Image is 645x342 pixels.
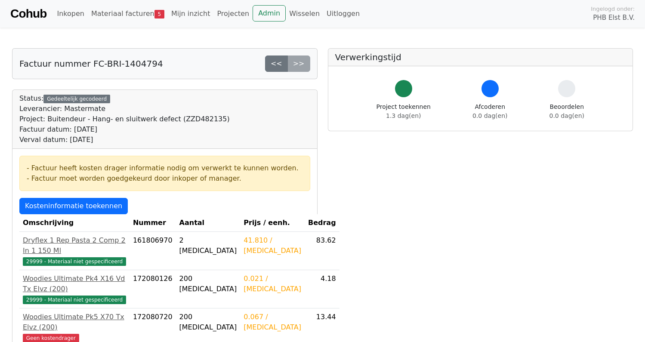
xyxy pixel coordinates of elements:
[244,312,301,333] div: 0.067 / [MEDICAL_DATA]
[23,235,126,266] a: Dryflex 1 Rep Pasta 2 Comp 2 In 1 150 Ml29999 - Materiaal niet gespecificeerd
[130,232,176,270] td: 161806970
[154,10,164,18] span: 5
[265,55,288,72] a: <<
[19,135,230,145] div: Verval datum: [DATE]
[19,104,230,114] div: Leverancier: Mastermate
[179,274,237,294] div: 200 [MEDICAL_DATA]
[253,5,286,22] a: Admin
[472,112,507,119] span: 0.0 dag(en)
[23,274,126,305] a: Woodies Ultimate Pk4 X16 Vd Tx Elvz (200)29999 - Materiaal niet gespecificeerd
[286,5,323,22] a: Wisselen
[179,235,237,256] div: 2 [MEDICAL_DATA]
[88,5,168,22] a: Materiaal facturen5
[168,5,214,22] a: Mijn inzicht
[472,102,507,120] div: Afcoderen
[23,235,126,256] div: Dryflex 1 Rep Pasta 2 Comp 2 In 1 150 Ml
[130,214,176,232] th: Nummer
[591,5,635,13] span: Ingelogd onder:
[19,124,230,135] div: Factuur datum: [DATE]
[377,102,431,120] div: Project toekennen
[176,214,241,232] th: Aantal
[23,312,126,333] div: Woodies Ultimate Pk5 X70 Tx Elvz (200)
[10,3,46,24] a: Cohub
[244,235,301,256] div: 41.810 / [MEDICAL_DATA]
[19,114,230,124] div: Project: Buitendeur - Hang- en sluitwerk defect (ZZD482135)
[19,214,130,232] th: Omschrijving
[23,257,126,266] span: 29999 - Materiaal niet gespecificeerd
[179,312,237,333] div: 200 [MEDICAL_DATA]
[27,163,303,173] div: - Factuur heeft kosten drager informatie nodig om verwerkt te kunnen worden.
[19,93,230,145] div: Status:
[19,59,163,69] h5: Factuur nummer FC-BRI-1404794
[244,274,301,294] div: 0.021 / [MEDICAL_DATA]
[43,95,110,103] div: Gedeeltelijk gecodeerd
[593,13,635,23] span: PHB Elst B.V.
[549,112,584,119] span: 0.0 dag(en)
[213,5,253,22] a: Projecten
[386,112,421,119] span: 1.3 dag(en)
[240,214,305,232] th: Prijs / eenh.
[323,5,363,22] a: Uitloggen
[53,5,87,22] a: Inkopen
[130,270,176,308] td: 172080126
[19,198,128,214] a: Kosteninformatie toekennen
[305,232,339,270] td: 83.62
[549,102,584,120] div: Beoordelen
[305,270,339,308] td: 4.18
[27,173,303,184] div: - Factuur moet worden goedgekeurd door inkoper of manager.
[23,274,126,294] div: Woodies Ultimate Pk4 X16 Vd Tx Elvz (200)
[23,296,126,304] span: 29999 - Materiaal niet gespecificeerd
[305,214,339,232] th: Bedrag
[335,52,626,62] h5: Verwerkingstijd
